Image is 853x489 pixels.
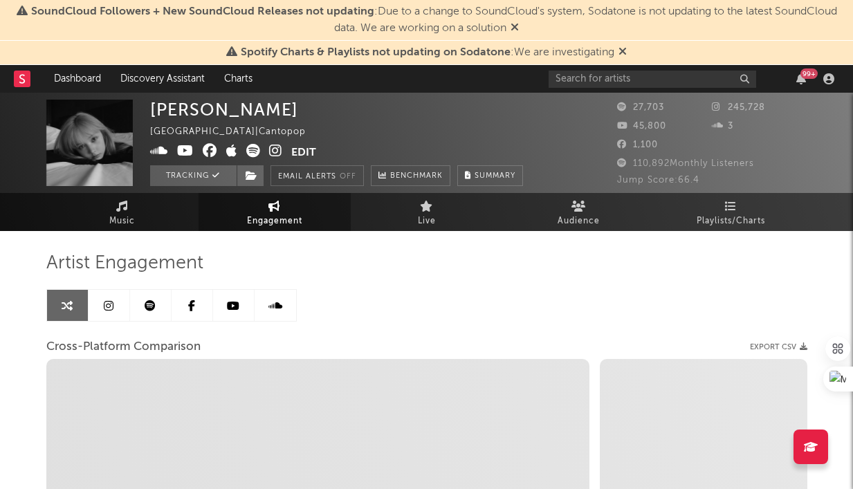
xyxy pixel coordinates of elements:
[150,100,298,120] div: [PERSON_NAME]
[750,343,807,351] button: Export CSV
[109,213,135,230] span: Music
[655,193,807,231] a: Playlists/Charts
[150,165,237,186] button: Tracking
[617,176,699,185] span: Jump Score: 66.4
[549,71,756,88] input: Search for artists
[418,213,436,230] span: Live
[800,68,818,79] div: 99 +
[617,103,664,112] span: 27,703
[617,122,666,131] span: 45,800
[241,47,614,58] span: : We are investigating
[31,6,837,34] span: : Due to a change to SoundCloud's system, Sodatone is not updating to the latest SoundCloud data....
[340,173,356,181] em: Off
[351,193,503,231] a: Live
[199,193,351,231] a: Engagement
[475,172,515,180] span: Summary
[712,103,765,112] span: 245,728
[511,23,519,34] span: Dismiss
[390,168,443,185] span: Benchmark
[457,165,523,186] button: Summary
[371,165,450,186] a: Benchmark
[558,213,600,230] span: Audience
[247,213,302,230] span: Engagement
[617,140,658,149] span: 1,100
[44,65,111,93] a: Dashboard
[617,159,754,168] span: 110,892 Monthly Listeners
[150,124,322,140] div: [GEOGRAPHIC_DATA] | Cantopop
[796,73,806,84] button: 99+
[291,144,316,161] button: Edit
[712,122,733,131] span: 3
[111,65,214,93] a: Discovery Assistant
[46,255,203,272] span: Artist Engagement
[241,47,511,58] span: Spotify Charts & Playlists not updating on Sodatone
[503,193,655,231] a: Audience
[618,47,627,58] span: Dismiss
[46,339,201,356] span: Cross-Platform Comparison
[31,6,374,17] span: SoundCloud Followers + New SoundCloud Releases not updating
[270,165,364,186] button: Email AlertsOff
[46,193,199,231] a: Music
[214,65,262,93] a: Charts
[697,213,765,230] span: Playlists/Charts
